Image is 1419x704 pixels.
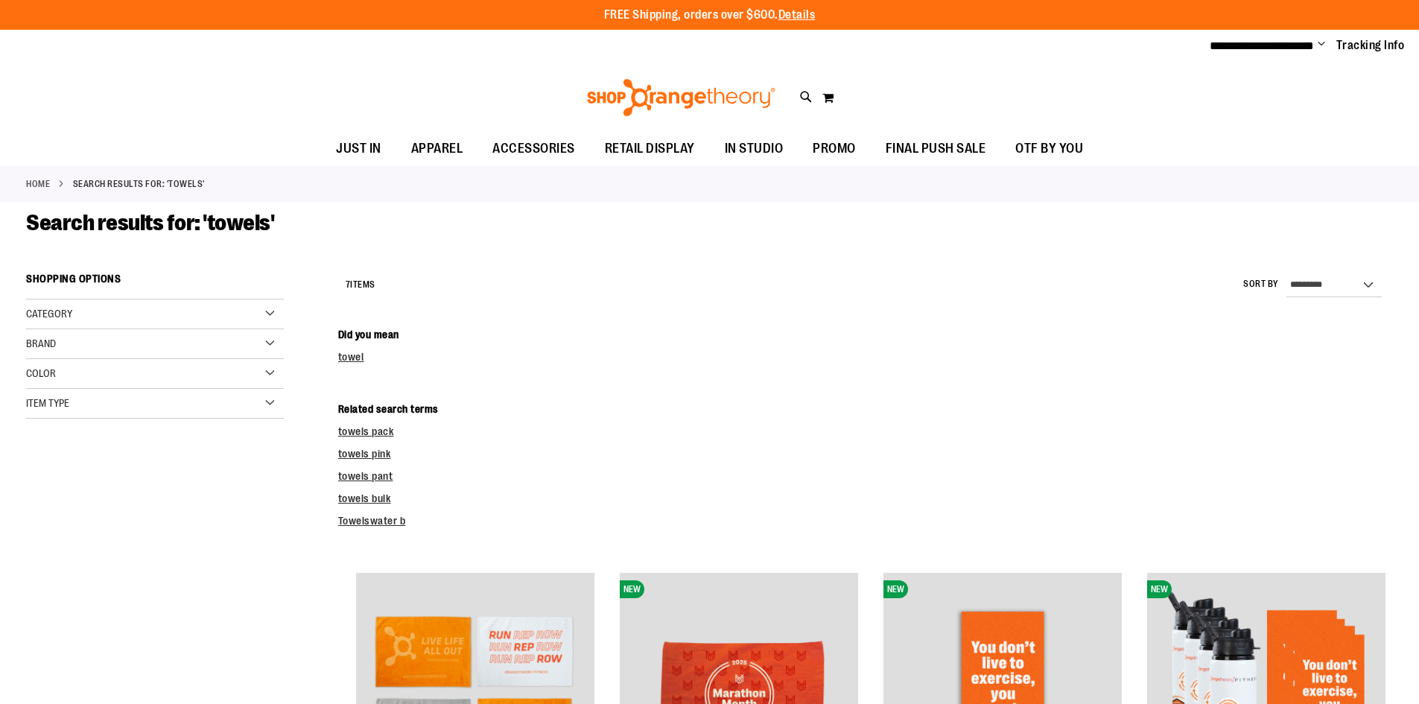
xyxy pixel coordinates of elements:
span: NEW [1147,580,1172,598]
dt: Did you mean [338,327,1393,342]
a: IN STUDIO [710,132,799,166]
h2: Items [346,273,375,296]
span: ACCESSORIES [492,132,575,165]
span: Search results for: 'towels' [26,210,274,235]
a: RETAIL DISPLAY [590,132,710,166]
span: PROMO [813,132,856,165]
span: Category [26,308,72,320]
a: JUST IN [321,132,396,166]
strong: Search results for: 'towels' [73,177,205,191]
span: NEW [883,580,908,598]
span: RETAIL DISPLAY [605,132,695,165]
a: Tracking Info [1336,37,1405,54]
a: towels bulk [338,492,391,504]
span: IN STUDIO [725,132,784,165]
p: FREE Shipping, orders over $600. [604,7,816,24]
a: APPAREL [396,132,478,166]
a: PROMO [798,132,871,166]
a: towels pant [338,470,393,482]
span: FINAL PUSH SALE [886,132,986,165]
a: Details [778,8,816,22]
a: ACCESSORIES [477,132,590,166]
a: towel [338,351,364,363]
a: Towelswater b [338,515,406,527]
a: Home [26,177,50,191]
a: towels pink [338,448,391,460]
span: Color [26,367,56,379]
span: APPAREL [411,132,463,165]
span: Brand [26,337,56,349]
img: Shop Orangetheory [585,79,778,116]
button: Account menu [1318,38,1325,53]
a: FINAL PUSH SALE [871,132,1001,166]
strong: Shopping Options [26,266,284,299]
span: 7 [346,279,351,290]
span: JUST IN [336,132,381,165]
span: NEW [620,580,644,598]
span: OTF BY YOU [1015,132,1083,165]
dt: Related search terms [338,402,1393,416]
a: towels pack [338,425,394,437]
a: OTF BY YOU [1000,132,1098,166]
span: Item Type [26,397,69,409]
label: Sort By [1243,278,1279,291]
